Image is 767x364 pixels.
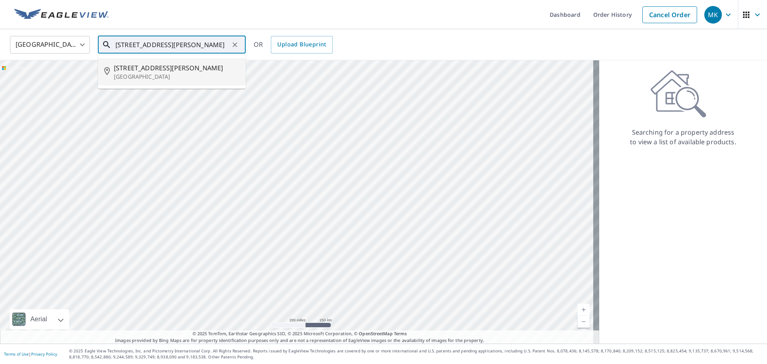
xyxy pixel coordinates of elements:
[642,6,697,23] a: Cancel Order
[704,6,722,24] div: MK
[10,34,90,56] div: [GEOGRAPHIC_DATA]
[28,309,50,329] div: Aerial
[578,316,590,328] a: Current Level 5, Zoom Out
[578,304,590,316] a: Current Level 5, Zoom In
[31,351,57,357] a: Privacy Policy
[271,36,332,54] a: Upload Blueprint
[394,330,407,336] a: Terms
[630,127,737,147] p: Searching for a property address to view a list of available products.
[10,309,69,329] div: Aerial
[277,40,326,50] span: Upload Blueprint
[115,34,229,56] input: Search by address or latitude-longitude
[114,73,239,81] p: [GEOGRAPHIC_DATA]
[14,9,109,21] img: EV Logo
[229,39,240,50] button: Clear
[114,63,239,73] span: [STREET_ADDRESS][PERSON_NAME]
[193,330,407,337] span: © 2025 TomTom, Earthstar Geographics SIO, © 2025 Microsoft Corporation, ©
[254,36,333,54] div: OR
[69,348,763,360] p: © 2025 Eagle View Technologies, Inc. and Pictometry International Corp. All Rights Reserved. Repo...
[4,351,29,357] a: Terms of Use
[359,330,392,336] a: OpenStreetMap
[4,352,57,356] p: |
